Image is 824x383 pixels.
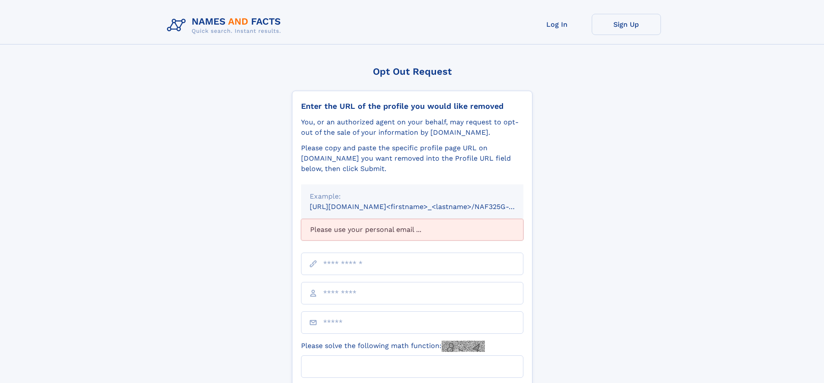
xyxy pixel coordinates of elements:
div: Example: [310,191,515,202]
label: Please solve the following math function: [301,341,485,352]
div: Enter the URL of the profile you would like removed [301,101,523,111]
img: Logo Names and Facts [164,14,288,37]
div: Please use your personal email ... [301,219,523,241]
div: Opt Out Request [292,66,532,77]
small: [URL][DOMAIN_NAME]<firstname>_<lastname>/NAF325G-xxxxxxxx [310,203,540,211]
a: Sign Up [592,14,661,35]
div: You, or an authorized agent on your behalf, may request to opt-out of the sale of your informatio... [301,117,523,138]
div: Please copy and paste the specific profile page URL on [DOMAIN_NAME] you want removed into the Pr... [301,143,523,174]
a: Log In [523,14,592,35]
